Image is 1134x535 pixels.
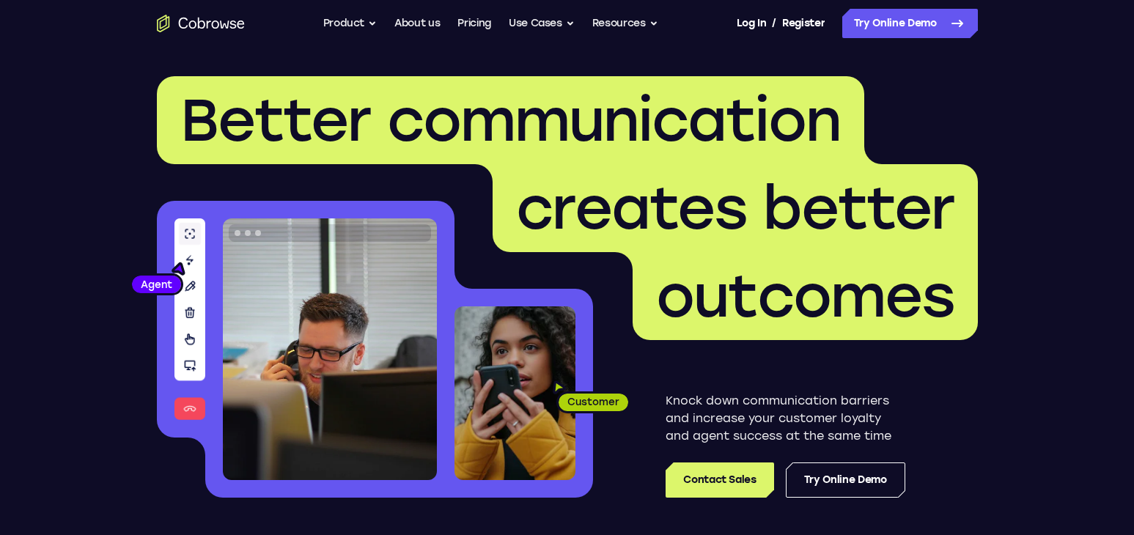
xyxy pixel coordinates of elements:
[223,218,437,480] img: A customer support agent talking on the phone
[666,462,773,498] a: Contact Sales
[454,306,575,480] img: A customer holding their phone
[592,9,658,38] button: Resources
[516,173,954,243] span: creates better
[323,9,378,38] button: Product
[157,15,245,32] a: Go to the home page
[782,9,825,38] a: Register
[786,462,905,498] a: Try Online Demo
[842,9,978,38] a: Try Online Demo
[457,9,491,38] a: Pricing
[737,9,766,38] a: Log In
[394,9,440,38] a: About us
[666,392,905,445] p: Knock down communication barriers and increase your customer loyalty and agent success at the sam...
[509,9,575,38] button: Use Cases
[656,261,954,331] span: outcomes
[772,15,776,32] span: /
[180,85,841,155] span: Better communication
